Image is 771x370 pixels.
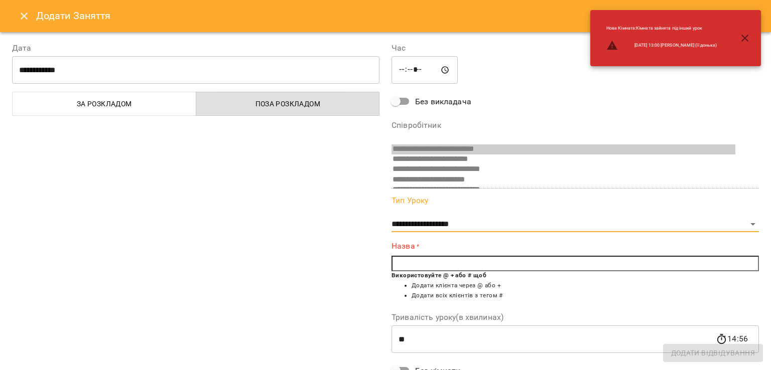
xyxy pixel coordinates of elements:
b: Використовуйте @ + або # щоб [392,272,486,279]
label: Назва [392,240,759,252]
label: Тип Уроку [392,197,759,205]
li: Нова Кімната : Кімната зайнята під інший урок [598,21,725,36]
button: Поза розкладом [196,92,380,116]
span: Без викладача [415,96,471,108]
h6: Додати Заняття [36,8,759,24]
label: Співробітник [392,121,759,129]
span: Поза розкладом [202,98,374,110]
label: Тривалість уроку(в хвилинах) [392,313,759,321]
span: За розкладом [19,98,190,110]
li: [DATE] 13:00 [PERSON_NAME] (її донька) [598,36,725,56]
li: Додати всіх клієнтів з тегом # [412,291,759,301]
label: Час [392,44,759,52]
label: Дата [12,44,379,52]
button: Close [12,4,36,28]
li: Додати клієнта через @ або + [412,281,759,291]
button: За розкладом [12,92,196,116]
